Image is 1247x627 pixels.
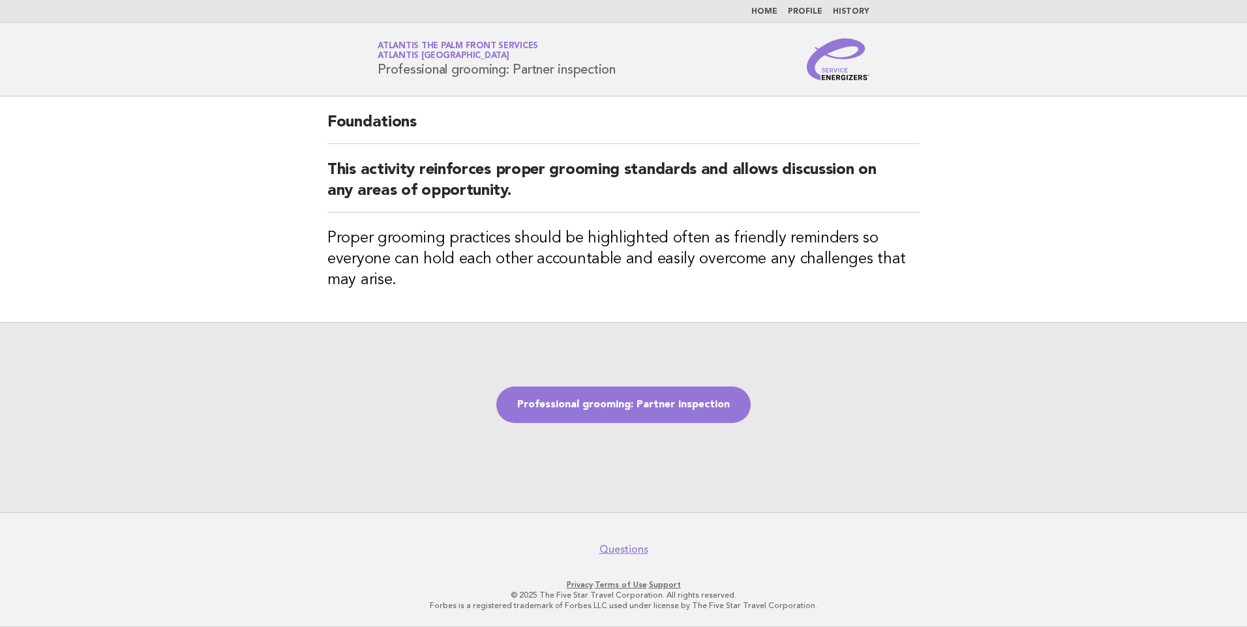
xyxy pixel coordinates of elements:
a: Privacy [567,580,593,589]
a: Home [751,8,777,16]
a: Support [649,580,681,589]
a: Profile [788,8,822,16]
a: Terms of Use [595,580,647,589]
h2: This activity reinforces proper grooming standards and allows discussion on any areas of opportun... [327,160,920,212]
a: Questions [599,543,648,556]
a: Atlantis The Palm Front ServicesAtlantis [GEOGRAPHIC_DATA] [378,42,538,60]
img: Service Energizers [807,38,869,80]
h2: Foundations [327,112,920,144]
h1: Professional grooming: Partner inspection [378,42,616,76]
a: Professional grooming: Partner inspection [496,386,751,423]
p: · · [224,579,1023,590]
h3: Proper grooming practices should be highlighted often as friendly reminders so everyone can hold ... [327,228,920,291]
a: History [833,8,869,16]
p: © 2025 The Five Star Travel Corporation. All rights reserved. [224,590,1023,600]
span: Atlantis [GEOGRAPHIC_DATA] [378,52,509,61]
p: Forbes is a registered trademark of Forbes LLC used under license by The Five Star Travel Corpora... [224,600,1023,611]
